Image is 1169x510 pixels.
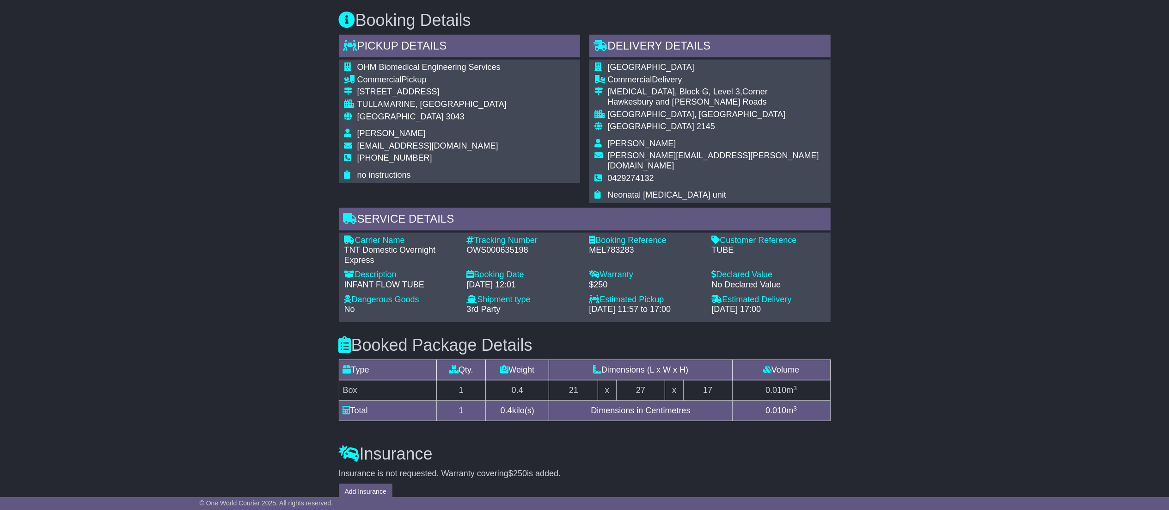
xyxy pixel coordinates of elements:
[344,236,458,246] div: Carrier Name
[467,305,501,314] span: 3rd Party
[608,110,825,120] div: [GEOGRAPHIC_DATA], [GEOGRAPHIC_DATA]
[467,280,580,290] div: [DATE] 12:01
[589,236,703,246] div: Booking Reference
[608,75,825,85] div: Delivery
[357,112,444,121] span: [GEOGRAPHIC_DATA]
[608,62,694,72] span: [GEOGRAPHIC_DATA]
[549,380,598,401] td: 21
[437,380,486,401] td: 1
[608,139,676,148] span: [PERSON_NAME]
[344,305,355,314] span: No
[712,295,825,305] div: Estimated Delivery
[712,236,825,246] div: Customer Reference
[793,385,797,392] sup: 3
[712,280,825,290] div: No Declared Value
[608,75,652,84] span: Commercial
[549,360,732,380] td: Dimensions (L x W x H)
[339,445,831,463] h3: Insurance
[339,208,831,233] div: Service Details
[608,97,825,107] div: Hawkesbury and [PERSON_NAME] Roads
[339,336,831,355] h3: Booked Package Details
[589,270,703,280] div: Warranty
[793,405,797,412] sup: 3
[608,151,819,170] span: [PERSON_NAME][EMAIL_ADDRESS][PERSON_NAME][DOMAIN_NAME]
[437,360,486,380] td: Qty.
[344,295,458,305] div: Dangerous Goods
[589,305,703,315] div: [DATE] 11:57 to 17:00
[357,153,432,162] span: [PHONE_NUMBER]
[339,401,437,421] td: Total
[549,401,732,421] td: Dimensions in Centimetres
[608,174,654,183] span: 0429274132
[486,401,549,421] td: kilo(s)
[357,170,411,180] span: no instructions
[486,380,549,401] td: 0.4
[683,380,732,401] td: 17
[357,75,507,85] div: Pickup
[665,380,683,401] td: x
[608,122,694,131] span: [GEOGRAPHIC_DATA]
[697,122,715,131] span: 2145
[339,360,437,380] td: Type
[344,270,458,280] div: Description
[339,380,437,401] td: Box
[446,112,465,121] span: 3043
[501,406,512,415] span: 0.4
[608,190,726,199] span: Neonatal [MEDICAL_DATA] unit
[467,295,580,305] div: Shipment type
[339,35,580,60] div: Pickup Details
[344,245,458,265] div: TNT Domestic Overnight Express
[357,87,507,97] div: [STREET_ADDRESS]
[732,401,830,421] td: m
[339,484,392,500] button: Add Insurance
[357,141,498,150] span: [EMAIL_ADDRESS][DOMAIN_NAME]
[467,270,580,280] div: Booking Date
[589,245,703,255] div: MEL783283
[732,360,830,380] td: Volume
[608,87,825,97] div: [MEDICAL_DATA], Block G, Level 3,Corner
[712,270,825,280] div: Declared Value
[765,386,786,395] span: 0.010
[508,469,527,478] span: $250
[616,380,665,401] td: 27
[467,236,580,246] div: Tracking Number
[357,129,426,138] span: [PERSON_NAME]
[357,62,501,72] span: OHM Biomedical Engineering Services
[339,469,831,479] div: Insurance is not requested. Warranty covering is added.
[467,245,580,255] div: OWS000635198
[357,100,507,110] div: TULLAMARINE, [GEOGRAPHIC_DATA]
[765,406,786,415] span: 0.010
[200,499,333,507] span: © One World Courier 2025. All rights reserved.
[589,295,703,305] div: Estimated Pickup
[712,245,825,255] div: TUBE
[598,380,616,401] td: x
[589,35,831,60] div: Delivery Details
[357,75,402,84] span: Commercial
[339,11,831,30] h3: Booking Details
[732,380,830,401] td: m
[589,280,703,290] div: $250
[344,280,458,290] div: INFANT FLOW TUBE
[437,401,486,421] td: 1
[712,305,825,315] div: [DATE] 17:00
[486,360,549,380] td: Weight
